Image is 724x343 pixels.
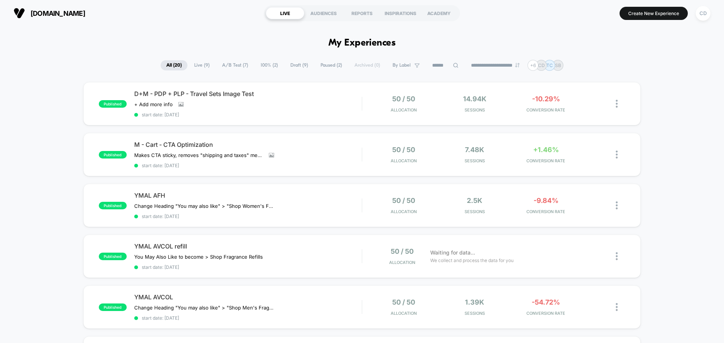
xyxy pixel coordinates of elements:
[134,192,362,199] span: YMAL AFH
[441,107,509,113] span: Sessions
[616,151,618,159] img: close
[616,100,618,108] img: close
[99,202,127,209] span: published
[391,158,417,163] span: Allocation
[430,257,514,264] span: We collect and process the data for you
[512,107,580,113] span: CONVERSION RATE
[304,7,343,19] div: AUDIENCES
[99,151,127,159] span: published
[532,298,560,306] span: -54.72%
[528,60,538,71] div: + 6
[134,101,173,107] span: + Add more info
[555,63,561,68] p: SB
[392,197,415,204] span: 50 / 50
[381,7,420,19] div: INSPIRATIONS
[616,252,618,260] img: close
[696,6,710,21] div: CD
[216,60,254,70] span: A/B Test ( 7 )
[255,60,284,70] span: 100% ( 2 )
[391,209,417,214] span: Allocation
[134,90,362,98] span: D+M - PDP + PLP - Travel Sets Image Test
[99,303,127,311] span: published
[389,260,415,265] span: Allocation
[441,311,509,316] span: Sessions
[14,8,25,19] img: Visually logo
[393,63,411,68] span: By Label
[99,100,127,108] span: published
[392,146,415,154] span: 50 / 50
[134,163,362,168] span: start date: [DATE]
[134,213,362,219] span: start date: [DATE]
[134,305,274,311] span: Change Heading "You may also like" > "Shop Men's Fragrances"
[134,112,362,117] span: start date: [DATE]
[99,253,127,260] span: published
[463,95,486,103] span: 14.94k
[532,95,560,103] span: -10.29%
[266,7,304,19] div: LIVE
[420,7,458,19] div: ACADEMY
[546,63,553,68] p: TC
[134,254,263,260] span: You May Also Like to become > Shop Fragrance Refills
[391,247,414,255] span: 50 / 50
[134,264,362,270] span: start date: [DATE]
[134,203,274,209] span: Change Heading "You may also like" > "Shop Women's Fragrances"
[391,107,417,113] span: Allocation
[11,7,87,19] button: [DOMAIN_NAME]
[441,209,509,214] span: Sessions
[467,197,482,204] span: 2.5k
[533,146,559,154] span: +1.46%
[616,303,618,311] img: close
[391,311,417,316] span: Allocation
[534,197,558,204] span: -9.84%
[512,158,580,163] span: CONVERSION RATE
[538,63,545,68] p: CD
[620,7,688,20] button: Create New Experience
[465,298,484,306] span: 1.39k
[343,7,381,19] div: REPORTS
[134,293,362,301] span: YMAL AVCOL
[134,152,263,158] span: Makes CTA sticky, removes "shipping and taxes" message, removes Klarna message.
[512,311,580,316] span: CONVERSION RATE
[465,146,484,154] span: 7.48k
[134,141,362,148] span: M - Cart - CTA Optimization
[134,242,362,250] span: YMAL AVCOL refill
[328,38,396,49] h1: My Experiences
[31,9,85,17] span: [DOMAIN_NAME]
[392,298,415,306] span: 50 / 50
[616,201,618,209] img: close
[315,60,348,70] span: Paused ( 2 )
[134,315,362,321] span: start date: [DATE]
[693,6,713,21] button: CD
[430,248,475,257] span: Waiting for data...
[285,60,314,70] span: Draft ( 9 )
[515,63,520,67] img: end
[392,95,415,103] span: 50 / 50
[512,209,580,214] span: CONVERSION RATE
[189,60,215,70] span: Live ( 9 )
[441,158,509,163] span: Sessions
[161,60,187,70] span: All ( 20 )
